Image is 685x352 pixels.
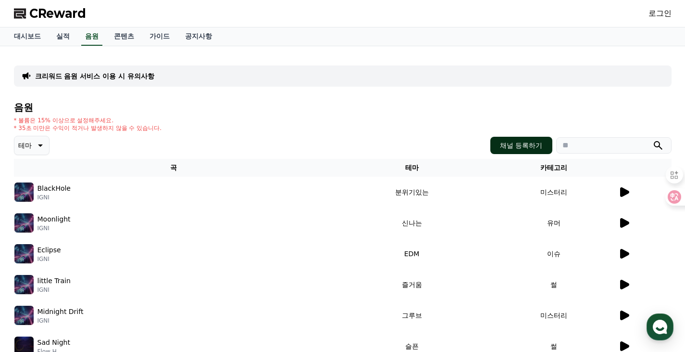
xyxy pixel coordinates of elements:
p: IGNI [37,224,71,232]
td: 썰 [490,269,617,300]
a: 홈 [3,272,63,296]
p: Moonlight [37,214,71,224]
span: CReward [29,6,86,21]
p: IGNI [37,317,84,325]
th: 테마 [333,159,491,177]
p: IGNI [37,286,71,294]
td: 유머 [490,208,617,238]
img: music [14,306,34,325]
p: 테마 [18,139,32,152]
p: BlackHole [37,183,71,194]
p: Midnight Drift [37,307,84,317]
td: EDM [333,238,491,269]
a: 공지사항 [177,27,220,46]
a: 대시보드 [6,27,49,46]
td: 그루브 [333,300,491,331]
img: music [14,275,34,294]
th: 곡 [14,159,333,177]
p: * 볼륨은 15% 이상으로 설정해주세요. [14,117,162,124]
a: 음원 [81,27,102,46]
td: 즐거움 [333,269,491,300]
h4: 음원 [14,102,672,113]
span: 설정 [149,287,160,294]
td: 미스터리 [490,300,617,331]
p: Eclipse [37,245,61,255]
button: 테마 [14,136,50,155]
a: 실적 [49,27,77,46]
img: music [14,183,34,202]
a: 로그인 [648,8,672,19]
span: 대화 [88,287,100,295]
a: CReward [14,6,86,21]
button: 채널 등록하기 [490,137,552,154]
a: 가이드 [142,27,177,46]
a: 설정 [124,272,185,296]
a: 대화 [63,272,124,296]
p: * 35초 미만은 수익이 적거나 발생하지 않을 수 있습니다. [14,124,162,132]
a: 콘텐츠 [106,27,142,46]
th: 카테고리 [490,159,617,177]
td: 미스터리 [490,177,617,208]
span: 홈 [30,287,36,294]
img: music [14,244,34,263]
p: little Train [37,276,71,286]
td: 신나는 [333,208,491,238]
a: 크리워드 음원 서비스 이용 시 유의사항 [35,71,154,81]
p: IGNI [37,255,61,263]
td: 분위기있는 [333,177,491,208]
p: IGNI [37,194,71,201]
img: music [14,213,34,233]
td: 이슈 [490,238,617,269]
p: Sad Night [37,338,70,348]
